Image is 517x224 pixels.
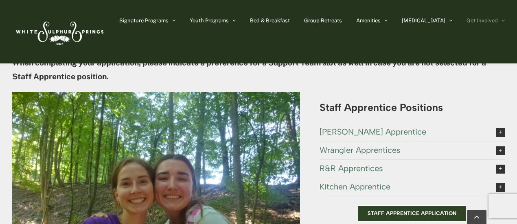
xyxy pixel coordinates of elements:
img: White Sulphur Springs Logo [12,13,106,51]
span: Wrangler Apprentices [320,146,483,154]
a: Apply for Support Team [358,205,466,222]
span: Staff Apprentice Application [368,210,456,217]
span: Kitchen Apprentice [320,182,483,191]
span: Youth Programs [190,18,229,23]
a: R&R Apprentices [320,160,505,178]
span: Signature Programs [119,18,169,23]
span: Bed & Breakfast [250,18,290,23]
a: [PERSON_NAME] Apprentice [320,123,505,141]
a: Kitchen Apprentice [320,178,505,196]
span: Amenities [356,18,381,23]
span: Get Involved [467,18,498,23]
span: R&R Apprentices [320,164,483,173]
span: Group Retreats [304,18,342,23]
a: Wrangler Apprentices [320,141,505,159]
h3: Staff Apprentice Positions [320,102,505,113]
span: [PERSON_NAME] Apprentice [320,127,483,136]
span: [MEDICAL_DATA] [402,18,445,23]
